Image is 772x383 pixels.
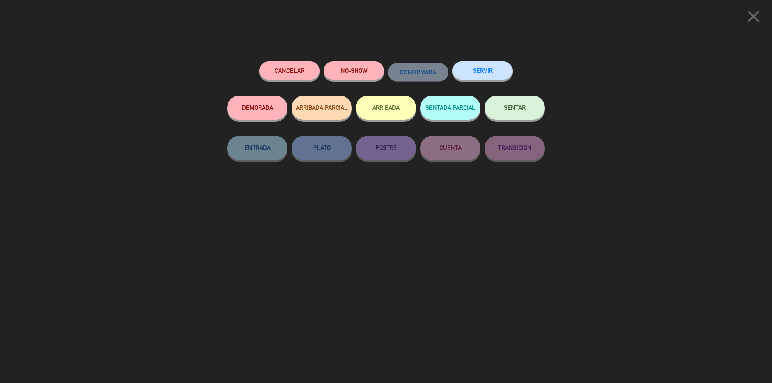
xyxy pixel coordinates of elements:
button: ARRIBADA [356,96,416,120]
button: SERVIR [452,61,513,80]
button: CUENTA [420,136,480,160]
button: SENTADA PARCIAL [420,96,480,120]
button: TRANSICIÓN [485,136,545,160]
button: ENTRADA [227,136,287,160]
span: ARRIBADA PARCIAL [296,104,348,111]
button: Cancelar [259,61,320,80]
button: POSTRE [356,136,416,160]
button: PLATO [292,136,352,160]
button: DEMORADA [227,96,287,120]
button: ARRIBADA PARCIAL [292,96,352,120]
button: CONFIRMADA [388,63,448,81]
button: NO-SHOW [324,61,384,80]
button: close [741,6,766,30]
span: SENTAR [504,104,526,111]
span: CONFIRMADA [400,69,436,76]
i: close [743,6,764,27]
button: SENTAR [485,96,545,120]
